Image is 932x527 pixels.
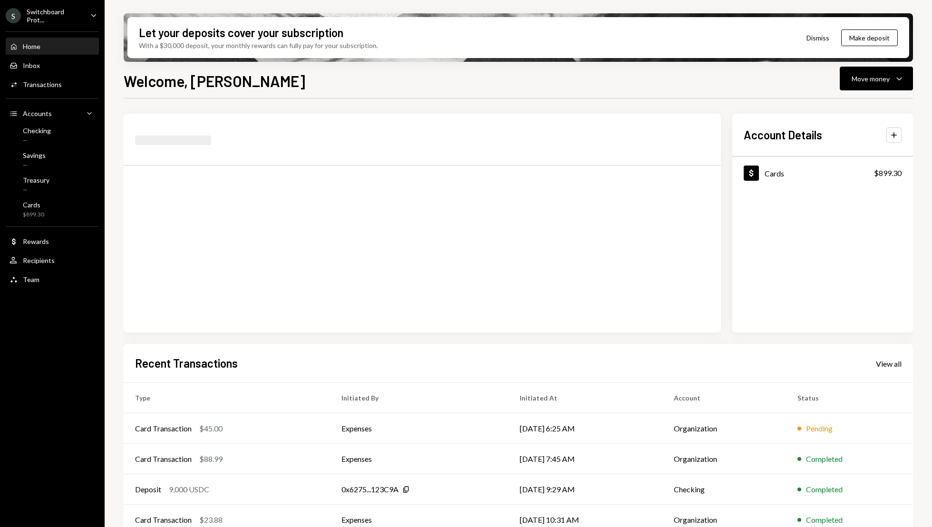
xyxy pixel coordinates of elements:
[23,176,49,184] div: Treasury
[23,201,44,209] div: Cards
[6,252,99,269] a: Recipients
[6,105,99,122] a: Accounts
[23,237,49,245] div: Rewards
[508,413,662,444] td: [DATE] 6:25 AM
[6,76,99,93] a: Transactions
[6,148,99,171] a: Savings—
[124,71,305,90] h1: Welcome, [PERSON_NAME]
[124,383,330,413] th: Type
[744,127,822,143] h2: Account Details
[23,109,52,117] div: Accounts
[786,383,913,413] th: Status
[135,484,161,495] div: Deposit
[662,444,786,474] td: Organization
[841,29,898,46] button: Make deposit
[23,275,39,283] div: Team
[806,484,843,495] div: Completed
[6,38,99,55] a: Home
[508,383,662,413] th: Initiated At
[135,514,192,526] div: Card Transaction
[23,211,44,219] div: $899.30
[330,413,509,444] td: Expenses
[732,157,913,189] a: Cards$899.30
[135,355,238,371] h2: Recent Transactions
[23,256,55,264] div: Recipients
[139,40,378,50] div: With a $30,000 deposit, your monthly rewards can fully pay for your subscription.
[6,271,99,288] a: Team
[876,359,902,369] div: View all
[199,423,223,434] div: $45.00
[27,8,83,24] div: Switchboard Prot...
[662,413,786,444] td: Organization
[23,80,62,88] div: Transactions
[662,474,786,505] td: Checking
[874,167,902,179] div: $899.30
[806,453,843,465] div: Completed
[876,358,902,369] a: View all
[23,186,49,194] div: —
[135,453,192,465] div: Card Transaction
[765,169,784,178] div: Cards
[23,61,40,69] div: Inbox
[23,151,46,159] div: Savings
[6,233,99,250] a: Rewards
[508,474,662,505] td: [DATE] 9:29 AM
[23,137,51,145] div: —
[6,198,99,221] a: Cards$899.30
[6,173,99,196] a: Treasury—
[795,27,841,49] button: Dismiss
[23,161,46,169] div: —
[6,8,21,23] div: S
[6,124,99,146] a: Checking—
[23,127,51,135] div: Checking
[199,453,223,465] div: $88.99
[806,423,833,434] div: Pending
[6,57,99,74] a: Inbox
[852,74,890,84] div: Move money
[139,25,343,40] div: Let your deposits cover your subscription
[23,42,40,50] div: Home
[199,514,223,526] div: $23.88
[806,514,843,526] div: Completed
[330,444,509,474] td: Expenses
[341,484,398,495] div: 0x6275...123C9A
[840,67,913,90] button: Move money
[330,383,509,413] th: Initiated By
[135,423,192,434] div: Card Transaction
[662,383,786,413] th: Account
[508,444,662,474] td: [DATE] 7:45 AM
[169,484,209,495] div: 9,000 USDC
